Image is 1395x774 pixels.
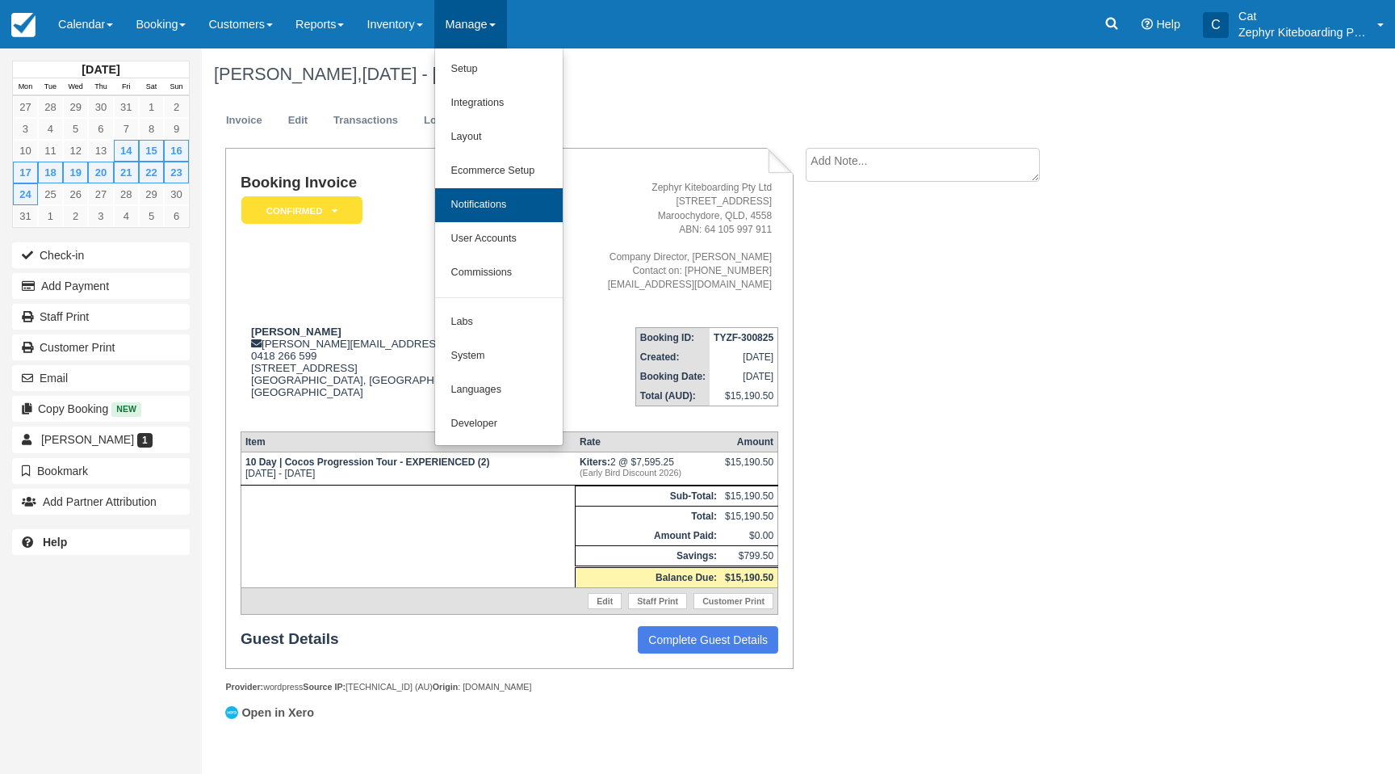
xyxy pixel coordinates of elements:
[63,96,88,118] a: 29
[63,183,88,205] a: 26
[628,593,687,609] a: Staff Print
[139,140,164,162] a: 15
[63,205,88,227] a: 2
[139,205,164,227] a: 5
[435,154,563,188] a: Ecommerce Setup
[580,468,717,477] em: (Early Bird Discount 2026)
[38,78,63,96] th: Tue
[88,162,113,183] a: 20
[164,162,189,183] a: 23
[38,118,63,140] a: 4
[12,529,190,555] a: Help
[1238,24,1368,40] p: Zephyr Kiteboarding Pty Ltd
[434,48,563,446] ul: Manage
[725,572,773,583] strong: $15,190.50
[635,328,710,348] th: Booking ID:
[435,407,563,441] a: Developer
[1238,8,1368,24] p: Cat
[433,682,458,692] strong: Origin
[276,105,320,137] a: Edit
[588,593,622,609] a: Edit
[12,273,190,299] button: Add Payment
[1156,18,1180,31] span: Help
[41,433,134,446] span: [PERSON_NAME]
[580,456,610,468] strong: Kiters
[435,86,563,120] a: Integrations
[139,162,164,183] a: 22
[38,162,63,183] a: 18
[576,431,721,452] th: Rate
[164,205,189,227] a: 6
[88,78,113,96] th: Thu
[139,96,164,118] a: 1
[137,433,153,448] span: 1
[164,78,189,96] th: Sun
[114,78,139,96] th: Fri
[111,402,141,416] span: New
[241,431,575,452] th: Item
[13,78,38,96] th: Mon
[435,339,563,373] a: System
[225,702,318,723] a: Open in Xero
[721,486,778,506] td: $15,190.50
[13,118,38,140] a: 3
[12,304,190,330] a: Staff Print
[38,96,63,118] a: 28
[12,396,190,422] button: Copy Booking New
[88,140,113,162] a: 13
[245,456,490,468] strong: 10 Day | Cocos Progression Tour - EXPERIENCED (2)
[13,205,38,227] a: 31
[12,458,190,484] button: Bookmark
[12,489,190,515] button: Add Partner Attribution
[635,386,710,406] th: Total (AUD):
[88,183,113,205] a: 27
[164,140,189,162] a: 16
[241,196,357,225] a: Confirmed
[139,78,164,96] th: Sat
[63,118,88,140] a: 5
[710,367,778,386] td: [DATE]
[721,545,778,566] td: $799.50
[412,105,455,137] a: Log
[435,305,563,339] a: Labs
[362,64,487,84] span: [DATE] - [DATE]
[225,681,793,693] div: wordpress [TECHNICAL_ID] (AU) : [DOMAIN_NAME]
[710,347,778,367] td: [DATE]
[164,96,189,118] a: 2
[1142,19,1153,30] i: Help
[721,526,778,546] td: $0.00
[164,118,189,140] a: 9
[435,373,563,407] a: Languages
[721,431,778,452] th: Amount
[303,682,346,692] strong: Source IP:
[13,162,38,183] a: 17
[38,205,63,227] a: 1
[214,105,274,137] a: Invoice
[435,120,563,154] a: Layout
[88,205,113,227] a: 3
[241,175,576,191] h1: Booking Invoice
[12,242,190,268] button: Check-in
[241,196,362,225] em: Confirmed
[164,183,189,205] a: 30
[576,486,721,506] th: Sub-Total:
[11,13,36,37] img: checkfront-main-nav-mini-logo.png
[635,367,710,386] th: Booking Date:
[114,183,139,205] a: 28
[12,427,190,452] a: [PERSON_NAME] 1
[435,188,563,222] a: Notifications
[710,386,778,406] td: $15,190.50
[139,183,164,205] a: 29
[114,140,139,162] a: 14
[13,183,38,205] a: 24
[88,96,113,118] a: 30
[214,65,1236,84] h1: [PERSON_NAME],
[43,536,67,549] b: Help
[12,334,190,360] a: Customer Print
[114,205,139,227] a: 4
[251,326,341,338] strong: [PERSON_NAME]
[435,53,563,86] a: Setup
[1203,12,1229,38] div: C
[435,222,563,256] a: User Accounts
[576,526,721,546] th: Amount Paid:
